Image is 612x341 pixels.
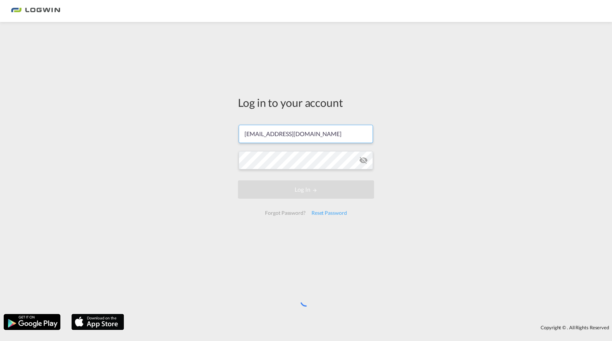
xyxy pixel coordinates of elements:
[3,313,61,331] img: google.png
[239,125,373,143] input: Enter email/phone number
[262,206,308,220] div: Forgot Password?
[71,313,125,331] img: apple.png
[128,321,612,334] div: Copyright © . All Rights Reserved
[238,180,374,199] button: LOGIN
[11,3,60,19] img: bc73a0e0d8c111efacd525e4c8ad7d32.png
[359,156,368,165] md-icon: icon-eye-off
[238,95,374,110] div: Log in to your account
[309,206,350,220] div: Reset Password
